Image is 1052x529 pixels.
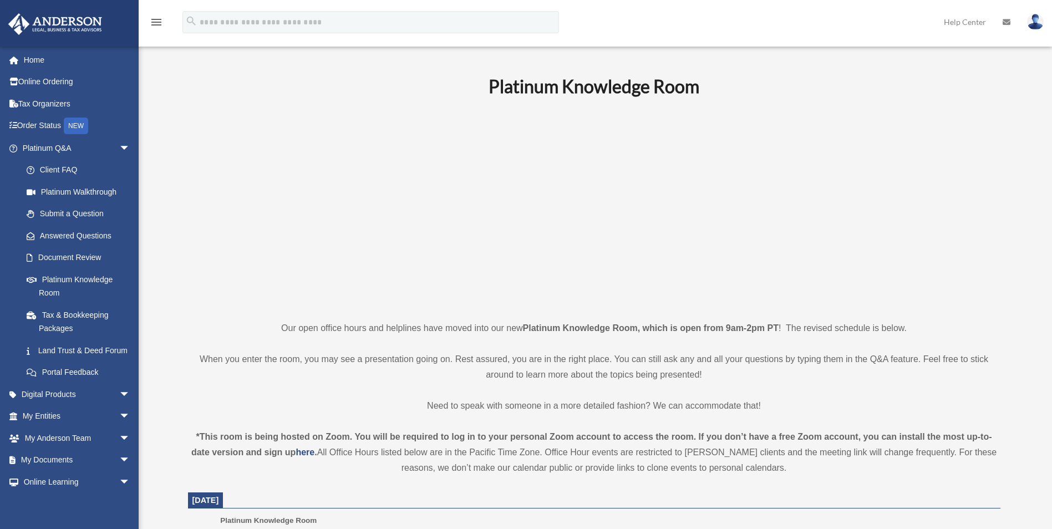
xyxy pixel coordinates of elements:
a: Answered Questions [16,225,147,247]
span: arrow_drop_down [119,405,141,428]
a: Home [8,49,147,71]
p: Need to speak with someone in a more detailed fashion? We can accommodate that! [188,398,1000,414]
a: Platinum Knowledge Room [16,268,141,304]
a: Platinum Walkthrough [16,181,147,203]
span: arrow_drop_down [119,471,141,494]
iframe: 231110_Toby_KnowledgeRoom [428,113,760,300]
a: Submit a Question [16,203,147,225]
p: Our open office hours and helplines have moved into our new ! The revised schedule is below. [188,321,1000,336]
a: Portal Feedback [16,362,147,384]
i: menu [150,16,163,29]
a: Online Ordering [8,71,147,93]
div: All Office Hours listed below are in the Pacific Time Zone. Office Hour events are restricted to ... [188,429,1000,476]
i: search [185,15,197,27]
strong: Platinum Knowledge Room, which is open from 9am-2pm PT [523,323,779,333]
a: My Documentsarrow_drop_down [8,449,147,471]
b: Platinum Knowledge Room [489,75,699,97]
span: arrow_drop_down [119,449,141,472]
a: My Entitiesarrow_drop_down [8,405,147,428]
div: NEW [64,118,88,134]
strong: . [314,447,317,457]
a: Document Review [16,247,147,269]
a: My Anderson Teamarrow_drop_down [8,427,147,449]
a: Online Learningarrow_drop_down [8,471,147,493]
a: menu [150,19,163,29]
a: here [296,447,314,457]
span: arrow_drop_down [119,137,141,160]
a: Platinum Q&Aarrow_drop_down [8,137,147,159]
a: Order StatusNEW [8,115,147,138]
span: arrow_drop_down [119,383,141,406]
img: User Pic [1027,14,1044,30]
span: Platinum Knowledge Room [220,516,317,525]
a: Digital Productsarrow_drop_down [8,383,147,405]
p: When you enter the room, you may see a presentation going on. Rest assured, you are in the right ... [188,352,1000,383]
a: Client FAQ [16,159,147,181]
a: Land Trust & Deed Forum [16,339,147,362]
span: [DATE] [192,496,219,505]
a: Tax Organizers [8,93,147,115]
strong: *This room is being hosted on Zoom. You will be required to log in to your personal Zoom account ... [191,432,992,457]
span: arrow_drop_down [119,427,141,450]
a: Tax & Bookkeeping Packages [16,304,147,339]
img: Anderson Advisors Platinum Portal [5,13,105,35]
